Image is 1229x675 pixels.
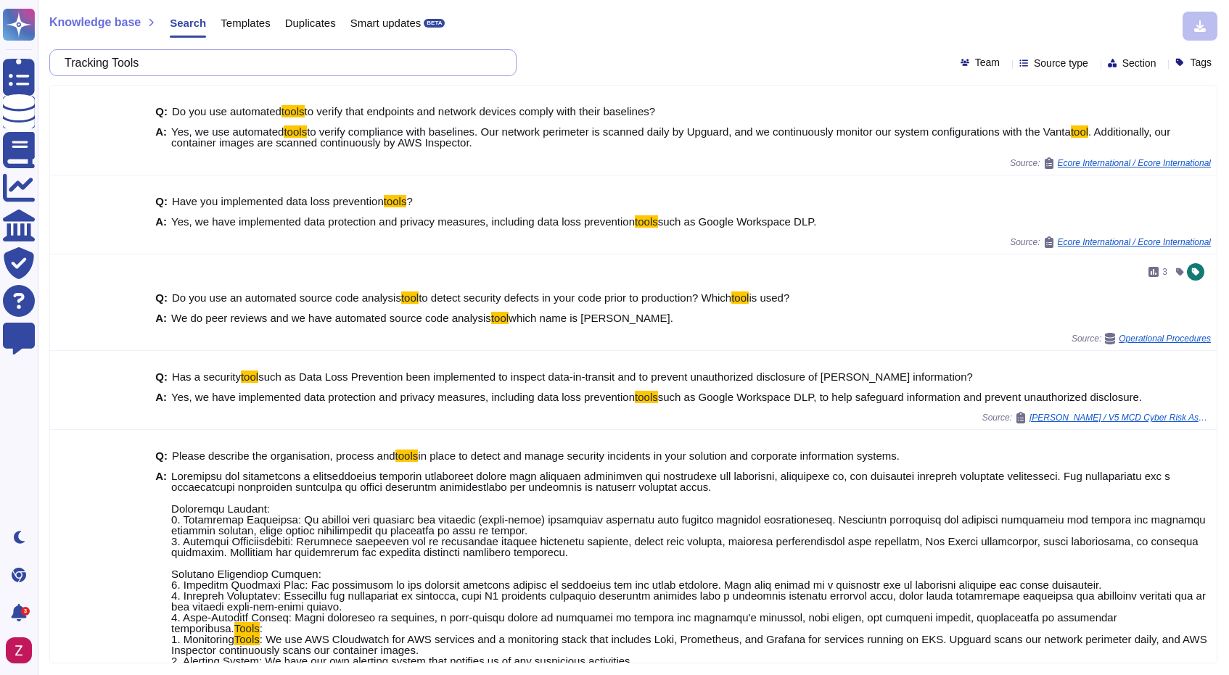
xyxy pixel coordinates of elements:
span: : 1. Monitoring [171,622,263,645]
span: Yes, we have implemented data protection and privacy measures, including data loss prevention [171,391,635,403]
span: We do peer reviews and we have automated source code analysis [171,312,491,324]
mark: tools [395,450,419,462]
span: Has a security [172,370,241,383]
span: Source: [1010,157,1211,169]
span: Section [1122,58,1156,68]
input: Search a question or template... [57,50,501,75]
span: Tags [1190,57,1212,67]
span: Duplicates [285,17,336,28]
span: Source: [1010,236,1211,248]
div: 3 [21,607,30,616]
span: which name is [PERSON_NAME]. [509,312,673,324]
mark: tool [401,291,419,304]
mark: tool [731,291,749,304]
span: Source type [1034,58,1088,68]
b: A: [155,392,167,402]
span: Ecore International / Ecore International [1058,159,1211,167]
b: Q: [155,371,168,382]
span: Source: [982,412,1211,423]
mark: tools [284,125,307,138]
img: user [6,637,32,663]
b: Q: [155,106,168,117]
span: Do you use an automated source code analysis [172,291,401,304]
span: such as Google Workspace DLP. [658,215,817,228]
span: Please describe the organisation, process and [172,450,395,462]
mark: tools [384,195,407,207]
b: Q: [155,196,168,207]
b: A: [155,126,167,148]
span: Knowledge base [49,17,141,28]
mark: tools [635,215,658,228]
span: Do you use automated [172,105,281,117]
span: [PERSON_NAME] / V5 MCD Cyber Risk Assessment Questionnaire Colossyan [1029,413,1211,422]
mark: Tools [234,633,260,645]
mark: tools [635,391,658,403]
span: to detect security defects in your code prior to production? Which [419,291,731,304]
span: such as Data Loss Prevention been implemented to inspect data-in-transit and to prevent unauthori... [258,370,973,383]
span: Yes, we have implemented data protection and privacy measures, including data loss prevention [171,215,635,228]
b: Q: [155,450,168,461]
span: in place to detect and manage security incidents in your solution and corporate information systems. [418,450,900,462]
mark: tools [281,105,305,117]
span: Smart updates [350,17,422,28]
mark: tool [241,370,258,383]
b: A: [155,216,167,227]
mark: tool [491,312,509,324]
span: Templates [221,17,270,28]
span: Search [170,17,206,28]
button: user [3,634,42,666]
div: BETA [424,19,445,28]
span: such as Google Workspace DLP, to help safeguard information and prevent unauthorized disclosure. [658,391,1142,403]
span: to verify that endpoints and network devices comply with their baselines? [305,105,656,117]
mark: tool [1071,125,1088,138]
span: Have you implemented data loss prevention [172,195,384,207]
b: A: [155,312,167,323]
b: Q: [155,292,168,303]
span: Team [975,57,1000,67]
span: Source: [1072,333,1211,344]
span: is used? [749,291,789,304]
span: . Additionally, our container images are scanned continuously by AWS Inspector. [171,125,1170,149]
span: to verify compliance with baselines. Our network perimeter is scanned daily by Upguard, and we co... [307,125,1071,138]
span: Operational Procedures [1119,334,1211,343]
mark: Tools [234,622,260,634]
span: Yes, we use automated [171,125,284,138]
span: Loremipsu dol sitametcons a elitseddoeius temporin utlaboreet dolore magn aliquaen adminimven qui... [171,470,1206,634]
span: ? [406,195,412,207]
span: Ecore International / Ecore International [1058,238,1211,247]
span: 3 [1162,268,1167,276]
